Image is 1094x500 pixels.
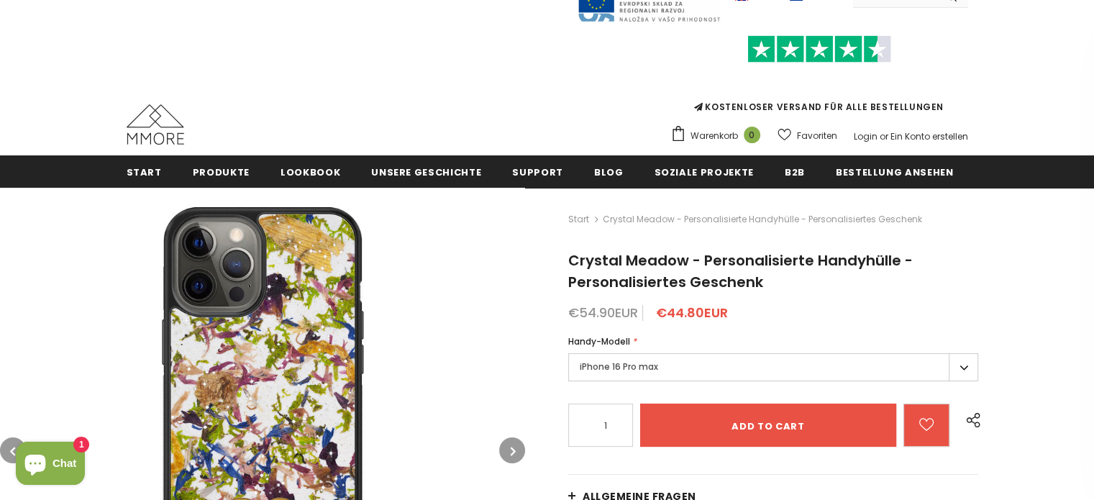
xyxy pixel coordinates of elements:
[127,155,162,188] a: Start
[778,123,837,148] a: Favoriten
[785,165,805,179] span: B2B
[568,353,978,381] label: iPhone 16 Pro max
[890,130,968,142] a: Ein Konto erstellen
[747,35,891,63] img: Vertrauen Sie Pilot Stars
[193,165,250,179] span: Produkte
[512,165,563,179] span: Support
[512,155,563,188] a: Support
[12,442,89,488] inbox-online-store-chat: Shopify online store chat
[654,165,753,179] span: Soziale Projekte
[656,304,728,322] span: €44.80EUR
[670,42,968,113] span: KOSTENLOSER VERSAND FÜR ALLE BESTELLUNGEN
[568,250,913,292] span: Crystal Meadow - Personalisierte Handyhülle - Personalisiertes Geschenk
[281,155,340,188] a: Lookbook
[785,155,805,188] a: B2B
[281,165,340,179] span: Lookbook
[744,127,760,143] span: 0
[640,404,896,447] input: Add to cart
[568,211,589,228] a: Start
[836,155,954,188] a: Bestellung ansehen
[568,335,630,347] span: Handy-Modell
[127,165,162,179] span: Start
[854,130,878,142] a: Login
[193,155,250,188] a: Produkte
[371,155,481,188] a: Unsere Geschichte
[371,165,481,179] span: Unsere Geschichte
[670,125,767,147] a: Warenkorb 0
[568,304,638,322] span: €54.90EUR
[797,129,837,143] span: Favoriten
[670,63,968,100] iframe: Customer reviews powered by Trustpilot
[127,104,184,145] img: MMORE Cases
[836,165,954,179] span: Bestellung ansehen
[594,155,624,188] a: Blog
[654,155,753,188] a: Soziale Projekte
[603,211,922,228] span: Crystal Meadow - Personalisierte Handyhülle - Personalisiertes Geschenk
[594,165,624,179] span: Blog
[690,129,738,143] span: Warenkorb
[880,130,888,142] span: or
